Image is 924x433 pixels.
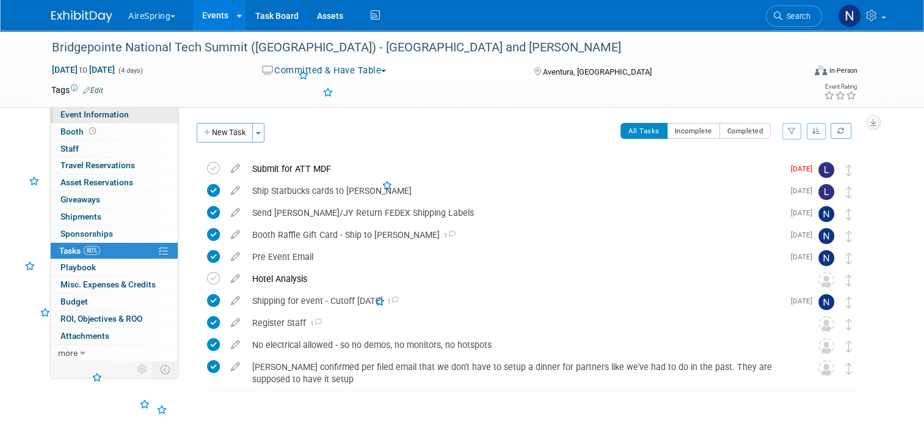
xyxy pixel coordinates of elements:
a: Asset Reservations [51,174,178,191]
a: Playbook [51,259,178,276]
a: edit [225,339,246,350]
img: Unassigned [818,272,834,288]
div: Pre Event Email [246,246,784,267]
a: edit [225,185,246,196]
img: Format-Inperson.png [815,65,827,75]
div: Shipping for event - Cutoff [DATE] [246,291,784,311]
a: Budget [51,294,178,310]
button: Committed & Have Table [258,64,391,77]
a: Travel Reservations [51,157,178,174]
span: 1 [306,320,322,328]
i: Move task [846,165,852,176]
div: Event Format [738,64,857,82]
img: Lisa Chow [818,184,834,200]
span: Staff [60,144,79,154]
a: edit [225,273,246,284]
div: Hotel Analysis [246,268,794,289]
span: [DATE] [791,209,818,217]
td: Personalize Event Tab Strip [132,361,153,377]
a: Giveaways [51,191,178,208]
i: Move task [846,319,852,330]
span: Playbook [60,262,96,272]
span: [DATE] [791,165,818,173]
img: Natalie Pyron [818,294,834,310]
span: 1 [383,298,399,306]
span: Giveaways [60,194,100,204]
span: 1 [440,232,456,240]
a: edit [225,229,246,240]
span: [DATE] [DATE] [51,64,115,75]
img: ExhibitDay [51,10,112,23]
a: Search [766,6,822,27]
button: All Tasks [620,123,668,139]
a: Event Information [51,106,178,123]
div: Ship Starbucks cards to [PERSON_NAME] [246,180,784,201]
a: Sponsorships [51,226,178,242]
span: Shipments [60,212,101,221]
i: Move task [846,275,852,286]
span: Sponsorships [60,229,113,239]
div: Register Staff [246,313,794,333]
a: edit [225,207,246,218]
i: Move task [846,187,852,198]
i: Move task [846,297,852,308]
div: In-Person [829,66,857,75]
span: [DATE] [791,297,818,305]
div: Event Rating [824,84,857,90]
button: Completed [719,123,771,139]
a: Staff [51,141,178,157]
img: Lisa Chow [818,162,834,178]
span: Misc. Expenses & Credits [60,279,156,289]
button: New Task [197,123,253,142]
td: Toggle Event Tabs [153,361,178,377]
img: Natalie Pyron [818,228,834,244]
button: Incomplete [667,123,720,139]
img: Natalie Pyron [818,250,834,266]
a: edit [225,295,246,306]
span: [DATE] [791,231,818,239]
a: Attachments [51,328,178,344]
span: Event Information [60,109,129,119]
a: ROI, Objectives & ROO [51,311,178,327]
a: more [51,345,178,361]
span: Aventura, [GEOGRAPHIC_DATA] [543,67,652,76]
a: Refresh [831,123,851,139]
i: Move task [846,363,852,374]
i: Move task [846,253,852,264]
a: edit [225,163,246,174]
span: more [58,348,78,358]
a: Tasks80% [51,243,178,259]
img: Unassigned [818,316,834,332]
img: Unassigned [818,338,834,354]
span: Tasks [59,246,100,256]
a: edit [225,251,246,262]
td: Tags [51,84,103,96]
span: Travel Reservations [60,160,135,170]
i: Move task [846,341,852,352]
a: Misc. Expenses & Credits [51,276,178,293]
a: Edit [83,86,103,95]
div: Booth Raffle Gift Card - Ship to [PERSON_NAME] [246,224,784,245]
span: Search [782,12,810,21]
a: edit [225,317,246,328]
div: Send [PERSON_NAME]/JY Return FEDEX Shipping Labels [246,202,784,223]
a: Booth [51,124,178,140]
a: Shipments [51,209,178,225]
div: Bridgepointe National Tech Summit ([GEOGRAPHIC_DATA]) - [GEOGRAPHIC_DATA] and [PERSON_NAME] [48,37,789,59]
span: [DATE] [791,187,818,195]
img: Natalie Pyron [818,206,834,222]
span: to [78,65,89,75]
img: Natalie Pyron [838,4,861,28]
span: ROI, Objectives & ROO [60,314,142,324]
span: Booth [60,127,98,136]
span: Budget [60,297,88,306]
i: Move task [846,209,852,220]
span: 80% [84,246,100,255]
span: (4 days) [117,67,143,75]
i: Move task [846,231,852,242]
div: Submit for ATT MDF [246,158,784,179]
span: Booth not reserved yet [87,127,98,136]
span: [DATE] [791,253,818,261]
a: edit [225,361,246,372]
img: Unassigned [818,360,834,376]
